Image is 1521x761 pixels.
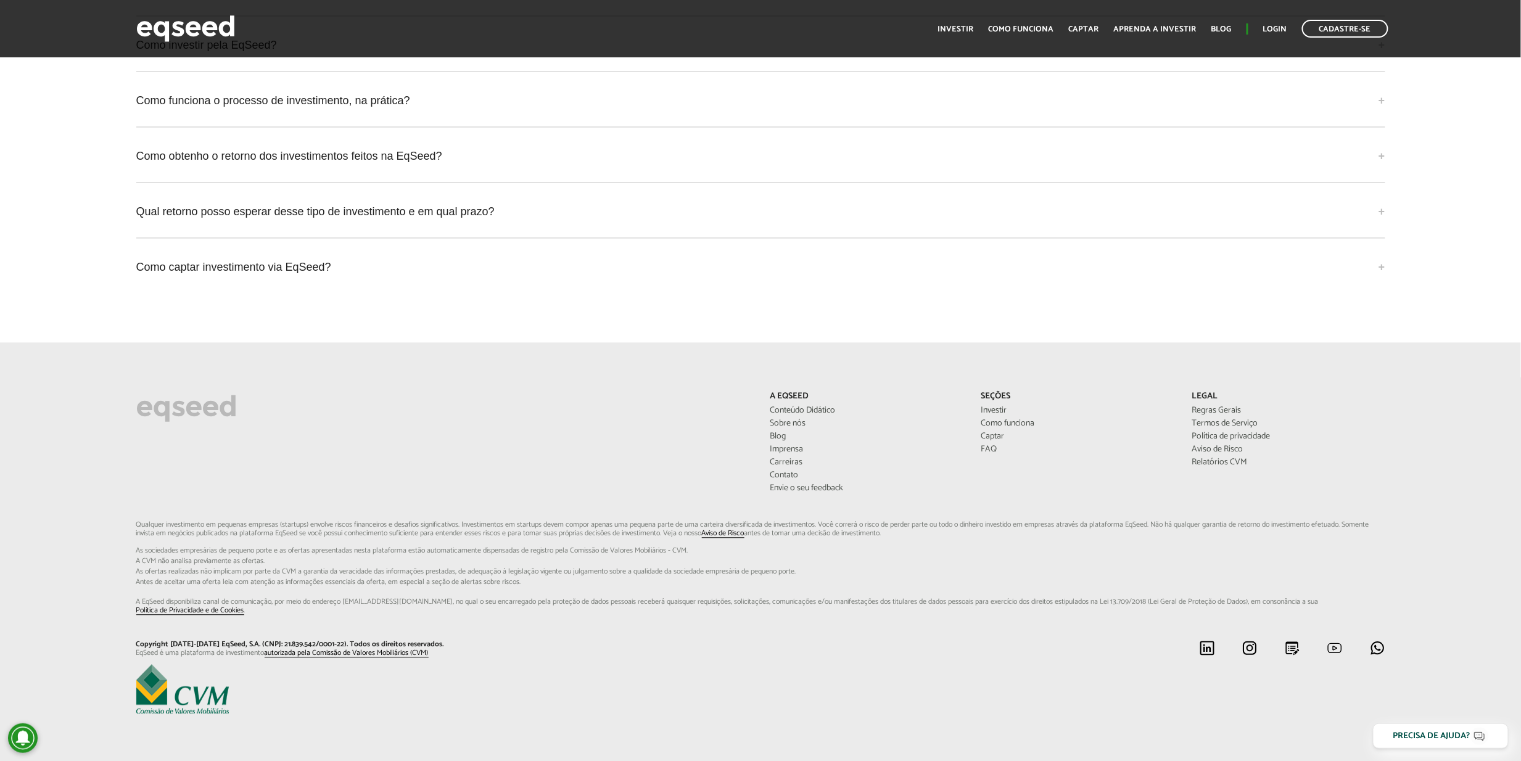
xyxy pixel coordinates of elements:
span: Antes de aceitar uma oferta leia com atenção as informações essenciais da oferta, em especial... [136,579,1385,586]
a: Termos de Serviço [1192,420,1385,429]
a: Aprenda a investir [1114,25,1197,33]
a: Aviso de Risco [1192,446,1385,455]
p: Legal [1192,392,1385,403]
a: Como obtenho o retorno dos investimentos feitos na EqSeed? [136,140,1385,173]
img: EqSeed Logo [136,392,236,426]
img: EqSeed [136,12,235,45]
span: As ofertas realizadas não implicam por parte da CVM a garantia da veracidade das informações p... [136,569,1385,576]
p: Qualquer investimento em pequenas empresas (startups) envolve riscos financeiros e desafios signi... [136,521,1385,616]
a: Investir [938,25,974,33]
a: Conteúdo Didático [770,407,963,416]
a: Login [1263,25,1287,33]
img: youtube.svg [1327,641,1343,656]
a: Como funciona [981,420,1174,429]
img: whatsapp.svg [1370,641,1385,656]
a: Carreiras [770,459,963,467]
a: Blog [770,433,963,442]
a: Como funciona o processo de investimento, na prática? [136,84,1385,118]
a: Contato [770,472,963,480]
span: As sociedades empresárias de pequeno porte e as ofertas apresentadas nesta plataforma estão aut... [136,548,1385,555]
a: Captar [981,433,1174,442]
p: A EqSeed [770,392,963,403]
a: Imprensa [770,446,963,455]
a: Qual retorno posso esperar desse tipo de investimento e em qual prazo? [136,195,1385,229]
span: A CVM não analisa previamente as ofertas. [136,558,1385,566]
a: Política de Privacidade e de Cookies [136,607,244,615]
a: Envie o seu feedback [770,485,963,493]
a: Captar [1069,25,1099,33]
img: blog.svg [1285,641,1300,656]
img: linkedin.svg [1200,641,1215,656]
a: Investir [981,407,1174,416]
img: instagram.svg [1242,641,1258,656]
a: Como funciona [989,25,1054,33]
a: Blog [1211,25,1232,33]
a: Sobre nós [770,420,963,429]
a: Política de privacidade [1192,433,1385,442]
a: Cadastre-se [1302,20,1388,38]
p: Copyright [DATE]-[DATE] EqSeed, S.A. (CNPJ: 21.839.542/0001-22). Todos os direitos reservados. [136,641,752,649]
a: Como captar investimento via EqSeed? [136,251,1385,284]
img: EqSeed é uma plataforma de investimento autorizada pela Comissão de Valores Mobiliários (CVM) [136,665,229,714]
a: Relatórios CVM [1192,459,1385,467]
p: Seções [981,392,1174,403]
a: autorizada pela Comissão de Valores Mobiliários (CVM) [265,650,429,658]
a: Regras Gerais [1192,407,1385,416]
a: Aviso de Risco [702,530,744,538]
p: EqSeed é uma plataforma de investimento [136,649,752,658]
a: FAQ [981,446,1174,455]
